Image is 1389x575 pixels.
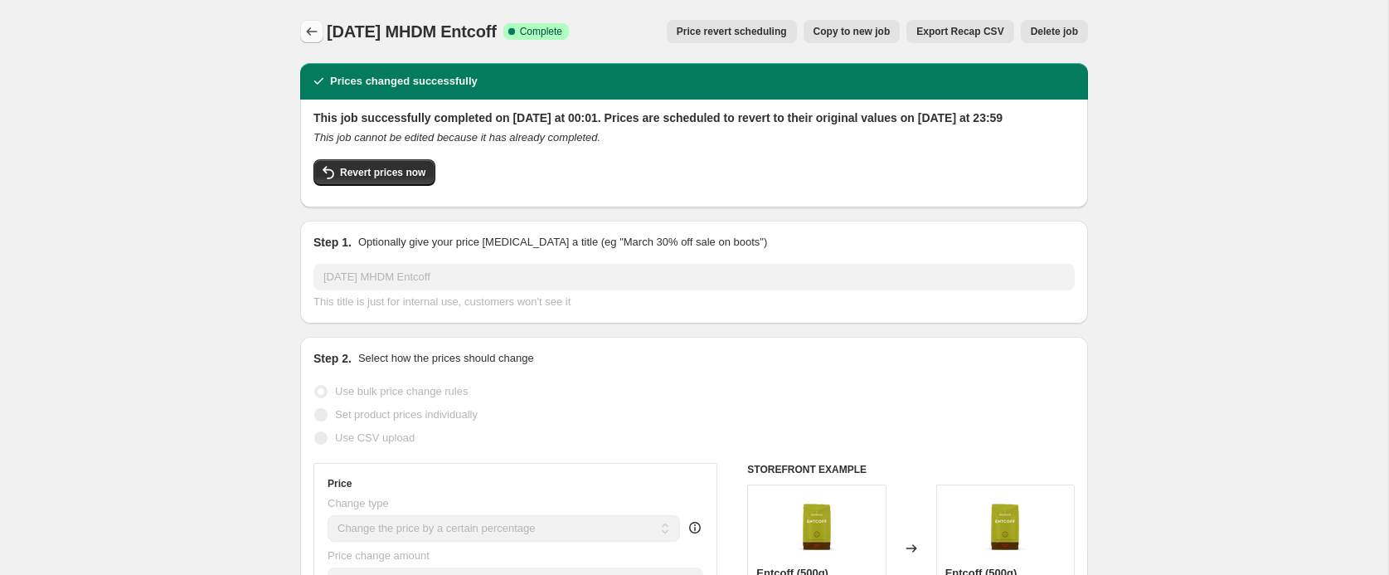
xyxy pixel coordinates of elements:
[328,497,389,509] span: Change type
[1021,20,1088,43] button: Delete job
[813,25,891,38] span: Copy to new job
[747,463,1075,476] h6: STOREFRONT EXAMPLE
[335,385,468,397] span: Use bulk price change rules
[327,22,497,41] span: [DATE] MHDM Entcoff
[313,159,435,186] button: Revert prices now
[330,73,478,90] h2: Prices changed successfully
[313,131,600,144] i: This job cannot be edited because it has already completed.
[313,110,1075,126] h2: This job successfully completed on [DATE] at 00:01. Prices are scheduled to revert to their origi...
[313,264,1075,290] input: 30% off holiday sale
[358,350,534,367] p: Select how the prices should change
[972,494,1038,560] img: jhornig-entcoff-ganze-bohne-500g_80x.webp
[358,234,767,251] p: Optionally give your price [MEDICAL_DATA] a title (eg "March 30% off sale on boots")
[687,519,703,536] div: help
[906,20,1013,43] button: Export Recap CSV
[916,25,1003,38] span: Export Recap CSV
[520,25,562,38] span: Complete
[328,549,430,562] span: Price change amount
[335,408,478,421] span: Set product prices individually
[784,494,850,560] img: jhornig-entcoff-ganze-bohne-500g_80x.webp
[1031,25,1078,38] span: Delete job
[300,20,323,43] button: Price change jobs
[313,234,352,251] h2: Step 1.
[804,20,901,43] button: Copy to new job
[677,25,787,38] span: Price revert scheduling
[313,350,352,367] h2: Step 2.
[335,431,415,444] span: Use CSV upload
[667,20,797,43] button: Price revert scheduling
[328,477,352,490] h3: Price
[340,166,425,179] span: Revert prices now
[313,295,571,308] span: This title is just for internal use, customers won't see it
